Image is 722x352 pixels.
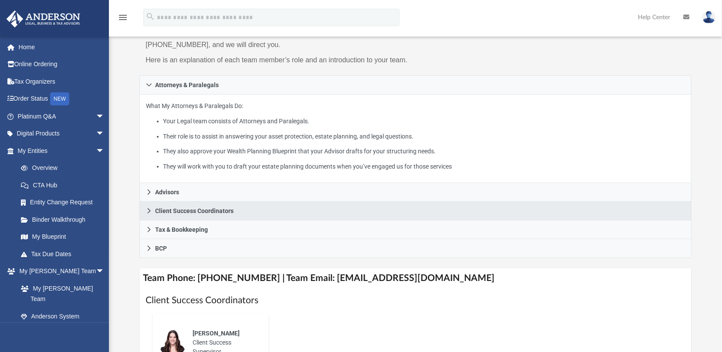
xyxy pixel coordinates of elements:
span: Attorneys & Paralegals [155,82,219,88]
span: Client Success Coordinators [155,208,234,214]
span: Tax & Bookkeeping [155,227,208,233]
a: Home [6,38,118,56]
a: Tax Organizers [6,73,118,90]
a: Client Success Coordinators [139,202,691,220]
span: Advisors [155,189,179,195]
a: CTA Hub [12,176,118,194]
li: They also approve your Wealth Planning Blueprint that your Advisor drafts for your structuring ne... [163,146,685,157]
span: arrow_drop_down [96,125,113,143]
a: Online Ordering [6,56,118,73]
i: menu [118,12,128,23]
li: They will work with you to draft your estate planning documents when you’ve engaged us for those ... [163,161,685,172]
a: Attorneys & Paralegals [139,75,691,95]
h1: Client Success Coordinators [146,294,685,307]
span: arrow_drop_down [96,108,113,125]
a: Advisors [139,183,691,202]
a: Overview [12,159,118,177]
p: Here is an explanation of each team member’s role and an introduction to your team. [146,54,409,66]
a: Anderson System [12,308,113,325]
span: [PERSON_NAME] [193,330,240,337]
i: search [146,12,155,21]
span: BCP [155,245,167,251]
a: menu [118,17,128,23]
a: Tax & Bookkeeping [139,220,691,239]
p: What My Attorneys & Paralegals Do: [146,101,685,172]
a: Entity Change Request [12,194,118,211]
div: NEW [50,92,69,105]
a: Order StatusNEW [6,90,118,108]
span: arrow_drop_down [96,142,113,160]
a: Digital Productsarrow_drop_down [6,125,118,142]
img: User Pic [702,11,715,24]
a: My [PERSON_NAME] Teamarrow_drop_down [6,263,113,280]
a: My Entitiesarrow_drop_down [6,142,118,159]
a: My [PERSON_NAME] Team [12,280,109,308]
span: arrow_drop_down [96,263,113,281]
img: Anderson Advisors Platinum Portal [4,10,83,27]
h4: Team Phone: [PHONE_NUMBER] | Team Email: [EMAIL_ADDRESS][DOMAIN_NAME] [139,268,691,288]
a: BCP [139,239,691,258]
a: Tax Due Dates [12,245,118,263]
a: Platinum Q&Aarrow_drop_down [6,108,118,125]
a: Binder Walkthrough [12,211,118,228]
a: My Blueprint [12,228,113,246]
li: Their role is to assist in answering your asset protection, estate planning, and legal questions. [163,131,685,142]
li: Your Legal team consists of Attorneys and Paralegals. [163,116,685,127]
div: Attorneys & Paralegals [139,95,691,183]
